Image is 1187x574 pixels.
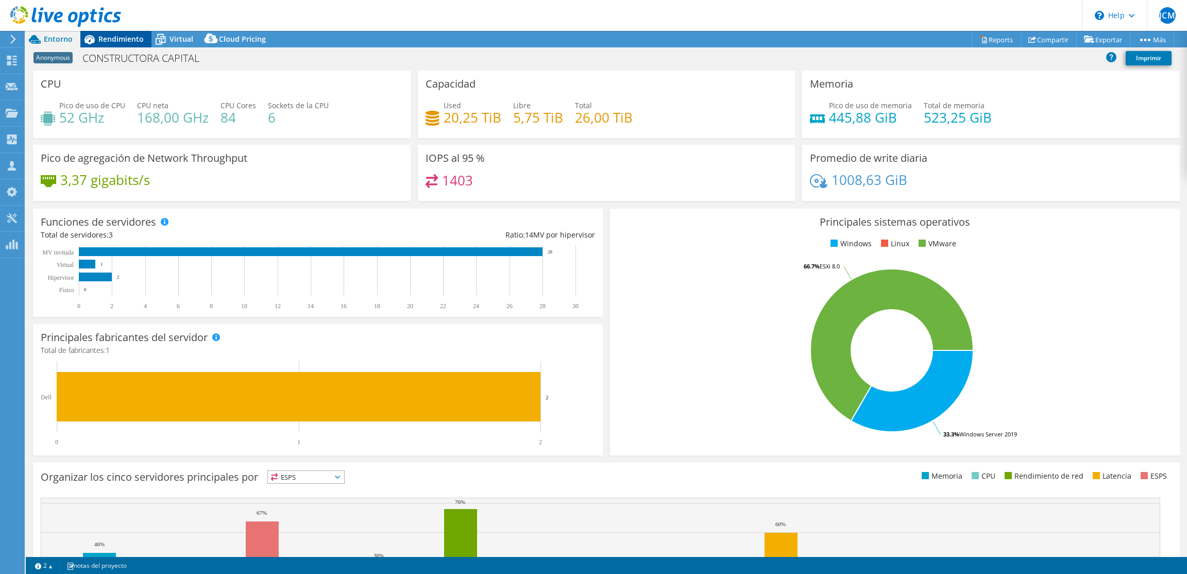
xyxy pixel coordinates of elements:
[539,438,542,446] text: 2
[513,112,563,123] h4: 5,75 TiB
[1076,31,1130,47] a: Exportar
[137,112,209,123] h4: 168,00 GHz
[919,470,962,482] li: Memoria
[943,430,959,438] tspan: 33.3%
[44,34,73,44] span: Entorno
[374,552,384,559] text: 38%
[106,345,110,355] span: 1
[94,541,105,547] text: 46%
[1095,11,1104,20] svg: \n
[268,471,344,483] span: ESPS
[810,78,853,90] h3: Memoria
[42,249,74,256] text: MV invitada
[78,53,215,64] h1: CONSTRUCTORA CAPITAL
[60,174,150,185] h4: 3,37 gigabits/s
[59,100,125,110] span: Pico de uso de CPU
[972,31,1021,47] a: Reports
[308,302,314,310] text: 14
[440,302,446,310] text: 22
[444,100,461,110] span: Used
[41,216,156,228] h3: Funciones de servidores
[829,112,912,123] h4: 445,88 GiB
[144,302,147,310] text: 4
[110,302,113,310] text: 2
[221,112,256,123] h4: 84
[33,52,73,63] span: Anonymous
[57,261,74,268] text: Virtual
[959,430,1017,438] tspan: Windows Server 2019
[1138,470,1167,482] li: ESPS
[59,286,74,294] tspan: Físico
[109,230,113,240] span: 3
[832,174,907,185] h4: 1008,63 GiB
[444,112,501,123] h4: 20,25 TiB
[618,216,1172,228] h3: Principales sistemas operativos
[98,34,144,44] span: Rendimiento
[55,438,58,446] text: 0
[969,470,995,482] li: CPU
[539,302,546,310] text: 28
[374,302,380,310] text: 18
[341,302,347,310] text: 16
[137,100,168,110] span: CPU neta
[407,302,413,310] text: 20
[525,230,533,240] span: 14
[257,510,267,516] text: 67%
[84,287,87,292] text: 0
[221,100,256,110] span: CPU Cores
[575,100,592,110] span: Total
[28,559,60,572] a: 2
[1159,7,1176,24] span: JCM
[177,302,180,310] text: 6
[572,302,579,310] text: 30
[828,238,872,249] li: Windows
[924,100,985,110] span: Total de memoria
[916,238,956,249] li: VMware
[117,275,120,280] text: 2
[829,100,912,110] span: Pico de uso de memoria
[820,262,840,270] tspan: ESXi 8.0
[41,332,208,343] h3: Principales fabricantes del servidor
[1021,31,1077,47] a: Compartir
[59,559,134,572] a: notas del proyecto
[1130,31,1174,47] a: Más
[77,302,80,310] text: 0
[426,78,476,90] h3: Capacidad
[318,229,595,241] div: Ratio: MV por hipervisor
[1126,51,1172,65] a: Imprimir
[275,302,281,310] text: 12
[513,100,531,110] span: Libre
[59,112,125,123] h4: 52 GHz
[442,175,473,186] h4: 1403
[473,302,479,310] text: 24
[924,112,992,123] h4: 523,25 GiB
[100,262,103,267] text: 1
[210,302,213,310] text: 8
[268,100,329,110] span: Sockets de la CPU
[506,302,513,310] text: 26
[548,249,553,255] text: 28
[546,394,549,400] text: 2
[268,112,329,123] h4: 6
[169,34,193,44] span: Virtual
[804,262,820,270] tspan: 66.7%
[41,345,595,356] h4: Total de fabricantes:
[241,302,247,310] text: 10
[775,521,786,527] text: 60%
[575,112,633,123] h4: 26,00 TiB
[426,153,485,164] h3: IOPS al 95 %
[41,229,318,241] div: Total de servidores:
[878,238,909,249] li: Linux
[1002,470,1083,482] li: Rendimiento de red
[455,499,465,505] text: 76%
[41,394,52,401] text: Dell
[41,78,61,90] h3: CPU
[297,438,300,446] text: 1
[41,153,247,164] h3: Pico de agregación de Network Throughput
[810,153,927,164] h3: Promedio de write diaria
[219,34,266,44] span: Cloud Pricing
[1090,470,1131,482] li: Latencia
[48,274,74,281] text: Hipervisor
